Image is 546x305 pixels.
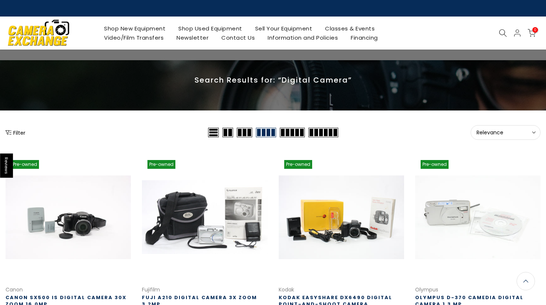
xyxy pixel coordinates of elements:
a: Back to the top [517,272,535,290]
a: Video/Film Transfers [98,33,170,42]
a: Information and Policies [261,33,345,42]
a: Newsletter [170,33,215,42]
a: Shop Used Equipment [172,24,249,33]
a: Classes & Events [319,24,381,33]
p: Search Results for: “Digital Camera” [6,75,540,85]
a: Kodak [279,286,294,293]
span: 0 [532,27,538,33]
a: Contact Us [215,33,261,42]
button: Show filters [6,129,25,136]
button: Relevance [471,125,540,140]
span: Relevance [477,129,535,136]
a: Shop New Equipment [98,24,172,33]
a: Sell Your Equipment [249,24,319,33]
a: 0 [528,29,536,37]
a: Fujifilm [142,286,160,293]
a: Canon [6,286,23,293]
a: Financing [345,33,385,42]
a: Olympus [415,286,438,293]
